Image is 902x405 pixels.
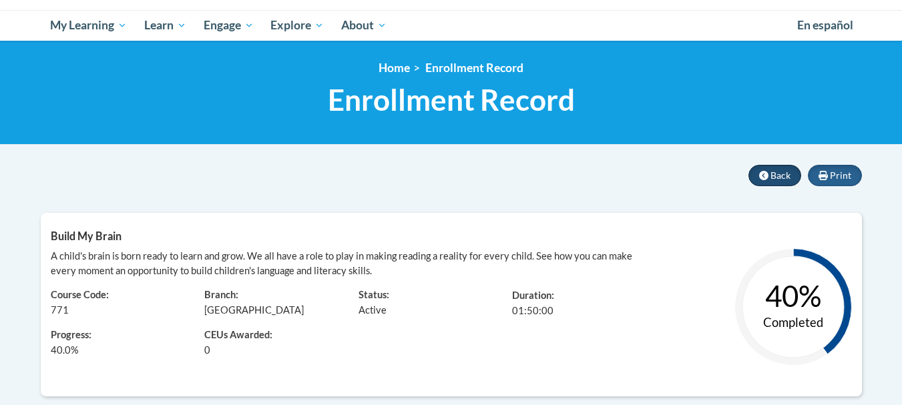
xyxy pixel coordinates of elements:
[51,250,632,276] span: A child's brain is born ready to learn and grow. We all have a role to play in making reading a r...
[808,165,862,186] button: Print
[50,17,127,33] span: My Learning
[51,344,71,356] span: 40.0
[204,289,238,300] span: Branch:
[512,305,553,316] span: 01:50:00
[144,17,186,33] span: Learn
[512,290,554,301] span: Duration:
[765,278,821,313] text: 40%
[51,289,109,300] span: Course Code:
[425,61,523,75] span: Enrollment Record
[763,315,823,330] text: Completed
[770,169,791,181] span: Back
[204,17,254,33] span: Engage
[270,17,324,33] span: Explore
[51,329,91,340] span: Progress:
[31,10,872,41] div: Main menu
[797,18,853,32] span: En español
[51,230,122,242] span: Build My Brain
[379,61,410,75] a: Home
[51,304,69,316] span: 771
[51,343,79,358] span: %
[42,10,136,41] a: My Learning
[204,304,304,316] span: [GEOGRAPHIC_DATA]
[204,328,339,343] span: CEUs Awarded:
[262,10,332,41] a: Explore
[748,165,801,186] button: Back
[788,11,862,39] a: En español
[359,304,387,316] span: Active
[332,10,395,41] a: About
[341,17,387,33] span: About
[328,82,575,117] span: Enrollment Record
[830,169,851,181] span: Print
[136,10,195,41] a: Learn
[359,289,389,300] span: Status:
[204,343,210,358] span: 0
[195,10,262,41] a: Engage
